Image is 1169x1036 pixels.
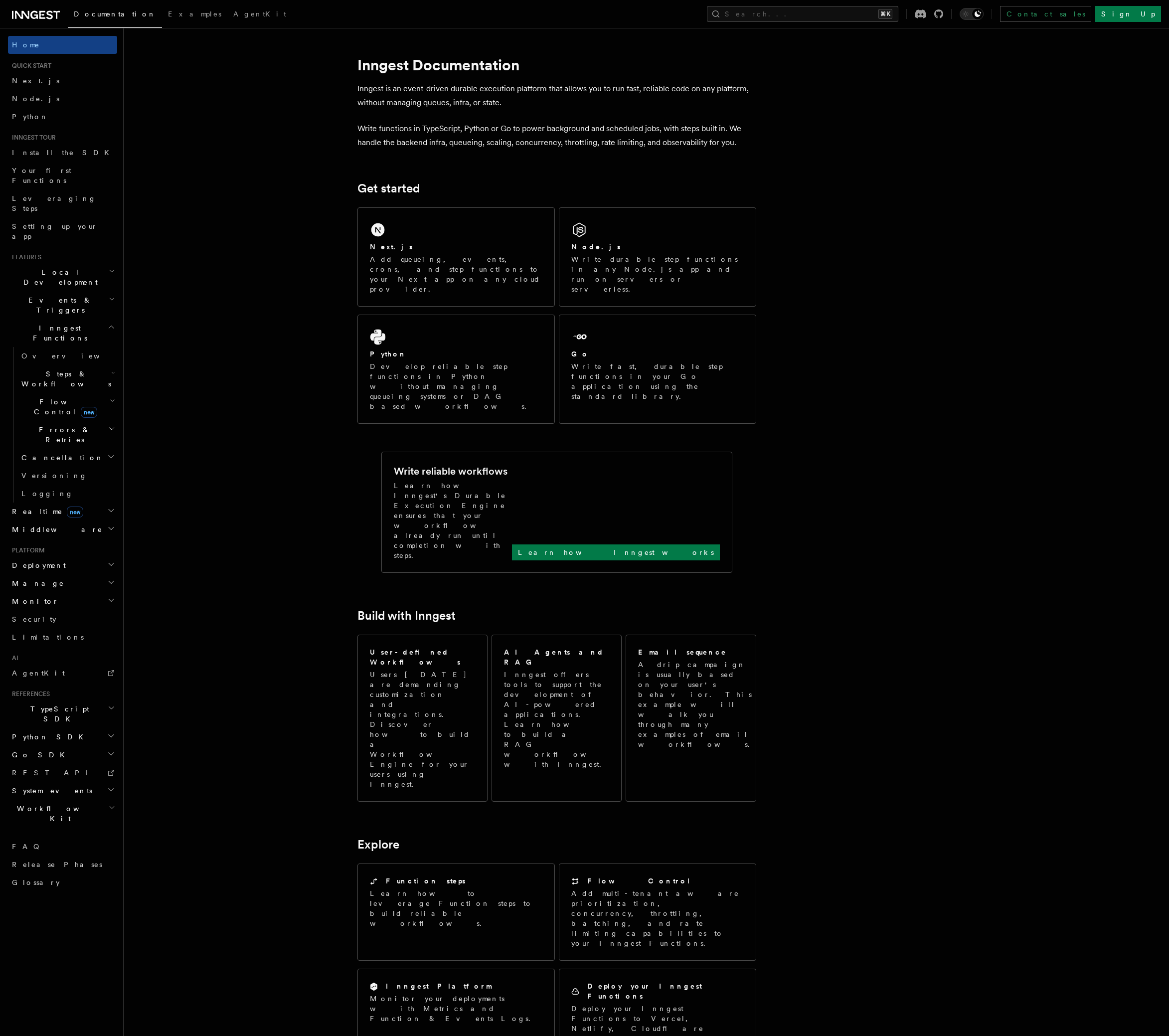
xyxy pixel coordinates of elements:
[370,888,542,928] p: Learn how to leverage Function steps to build reliable workflows.
[571,254,744,294] p: Write durable step functions in any Node.js app and run on servers or serverless.
[8,664,117,682] a: AgentKit
[386,981,492,991] h2: Inngest Platform
[21,352,124,360] span: Overview
[559,315,756,424] a: GoWrite fast, durable step functions in your Go application using the standard library.
[370,647,475,667] h2: User-defined Workflows
[8,347,117,503] div: Inngest Functions
[370,254,542,294] p: Add queueing, events, crons, and step functions to your Next app on any cloud provider.
[370,670,475,789] p: Users [DATE] are demanding customization and integrations. Discover how to build a Workflow Engin...
[587,876,691,886] h2: Flow Control
[8,162,117,189] a: Your first Functions
[357,122,756,150] p: Write functions in TypeScript, Python or Go to power background and scheduled jobs, with steps bu...
[8,700,117,728] button: TypeScript SDK
[8,746,117,764] button: Go SDK
[8,786,92,796] span: System events
[8,800,117,828] button: Workflow Kit
[8,503,117,520] button: Realtimenew
[12,149,115,157] span: Install the SDK
[357,207,555,307] a: Next.jsAdd queueing, events, crons, and step functions to your Next app on any cloud provider.
[227,3,292,27] a: AgentKit
[559,863,756,961] a: Flow ControlAdd multi-tenant aware prioritization, concurrency, throttling, batching, and rate li...
[8,728,117,746] button: Python SDK
[12,95,59,103] span: Node.js
[8,556,117,574] button: Deployment
[8,782,117,800] button: System events
[12,878,60,886] span: Glossary
[12,222,98,240] span: Setting up your app
[638,660,756,749] p: A drip campaign is usually based on your user's behavior. This example will walk you through many...
[12,861,102,868] span: Release Phases
[12,77,59,85] span: Next.js
[8,596,59,606] span: Monitor
[12,633,84,641] span: Limitations
[8,267,109,287] span: Local Development
[17,421,117,449] button: Errors & Retries
[8,546,45,554] span: Platform
[67,507,83,518] span: new
[571,888,744,948] p: Add multi-tenant aware prioritization, concurrency, throttling, batching, and rate limiting capab...
[8,217,117,245] a: Setting up your app
[8,520,117,538] button: Middleware
[518,547,714,557] p: Learn how Inngest works
[8,578,64,588] span: Manage
[17,467,117,485] a: Versioning
[17,485,117,503] a: Logging
[8,507,83,517] span: Realtime
[12,669,65,677] span: AgentKit
[357,56,756,74] h1: Inngest Documentation
[17,425,108,445] span: Errors & Retries
[8,144,117,162] a: Install the SDK
[8,62,51,70] span: Quick start
[8,189,117,217] a: Leveraging Steps
[571,349,589,359] h2: Go
[370,994,542,1024] p: Monitor your deployments with Metrics and Function & Events Logs.
[357,863,555,961] a: Function stepsLearn how to leverage Function steps to build reliable workflows.
[233,10,286,18] span: AgentKit
[8,750,71,760] span: Go SDK
[492,635,622,802] a: AI Agents and RAGInngest offers tools to support the development of AI-powered applications. Lear...
[357,315,555,424] a: PythonDevelop reliable step functions in Python without managing queueing systems or DAG based wo...
[8,524,103,534] span: Middleware
[17,397,110,417] span: Flow Control
[504,670,611,769] p: Inngest offers tools to support the development of AI-powered applications. Learn how to build a ...
[8,690,50,698] span: References
[74,10,156,18] span: Documentation
[162,3,227,27] a: Examples
[357,181,420,195] a: Get started
[8,628,117,646] a: Limitations
[394,464,507,478] h2: Write reliable workflows
[17,393,117,421] button: Flow Controlnew
[8,36,117,54] a: Home
[12,769,97,777] span: REST API
[17,365,117,393] button: Steps & Workflows
[8,610,117,628] a: Security
[8,804,109,824] span: Workflow Kit
[8,873,117,891] a: Glossary
[8,253,41,261] span: Features
[8,654,18,662] span: AI
[8,838,117,856] a: FAQ
[12,167,71,184] span: Your first Functions
[8,574,117,592] button: Manage
[12,615,56,623] span: Security
[1095,6,1161,22] a: Sign Up
[17,347,117,365] a: Overview
[8,764,117,782] a: REST API
[638,647,727,657] h2: Email sequence
[12,194,96,212] span: Leveraging Steps
[8,72,117,90] a: Next.js
[960,8,984,20] button: Toggle dark mode
[68,3,162,28] a: Documentation
[512,544,720,560] a: Learn how Inngest works
[8,592,117,610] button: Monitor
[8,732,89,742] span: Python SDK
[17,369,111,389] span: Steps & Workflows
[571,242,621,252] h2: Node.js
[370,242,413,252] h2: Next.js
[8,295,109,315] span: Events & Triggers
[587,981,744,1001] h2: Deploy your Inngest Functions
[8,291,117,319] button: Events & Triggers
[12,843,44,851] span: FAQ
[21,472,87,480] span: Versioning
[21,490,73,498] span: Logging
